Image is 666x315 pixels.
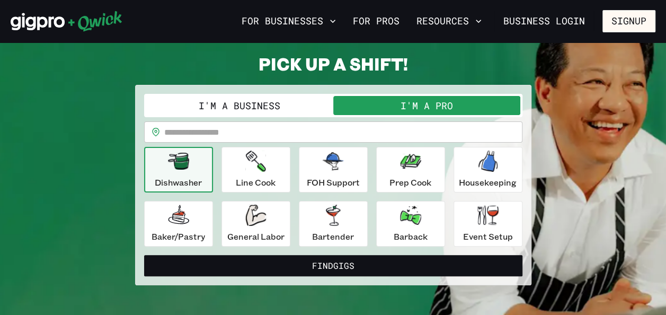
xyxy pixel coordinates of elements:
button: FindGigs [144,255,522,276]
p: Baker/Pastry [152,230,205,243]
button: Dishwasher [144,147,213,192]
p: Bartender [312,230,354,243]
p: Prep Cook [389,176,431,189]
button: Barback [376,201,445,247]
p: Barback [394,230,428,243]
button: FOH Support [299,147,368,192]
button: Baker/Pastry [144,201,213,247]
button: I'm a Business [146,96,333,115]
button: I'm a Pro [333,96,520,115]
p: Event Setup [463,230,513,243]
p: Housekeeping [459,176,517,189]
button: Bartender [299,201,368,247]
button: Line Cook [221,147,290,192]
button: Event Setup [454,201,522,247]
a: Business Login [494,10,594,32]
a: For Pros [349,12,404,30]
p: Line Cook [236,176,276,189]
button: Signup [602,10,655,32]
h2: PICK UP A SHIFT! [135,53,531,74]
p: Dishwasher [155,176,202,189]
button: Prep Cook [376,147,445,192]
button: Housekeeping [454,147,522,192]
p: General Labor [227,230,285,243]
p: FOH Support [307,176,360,189]
button: General Labor [221,201,290,247]
button: Resources [412,12,486,30]
button: For Businesses [237,12,340,30]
